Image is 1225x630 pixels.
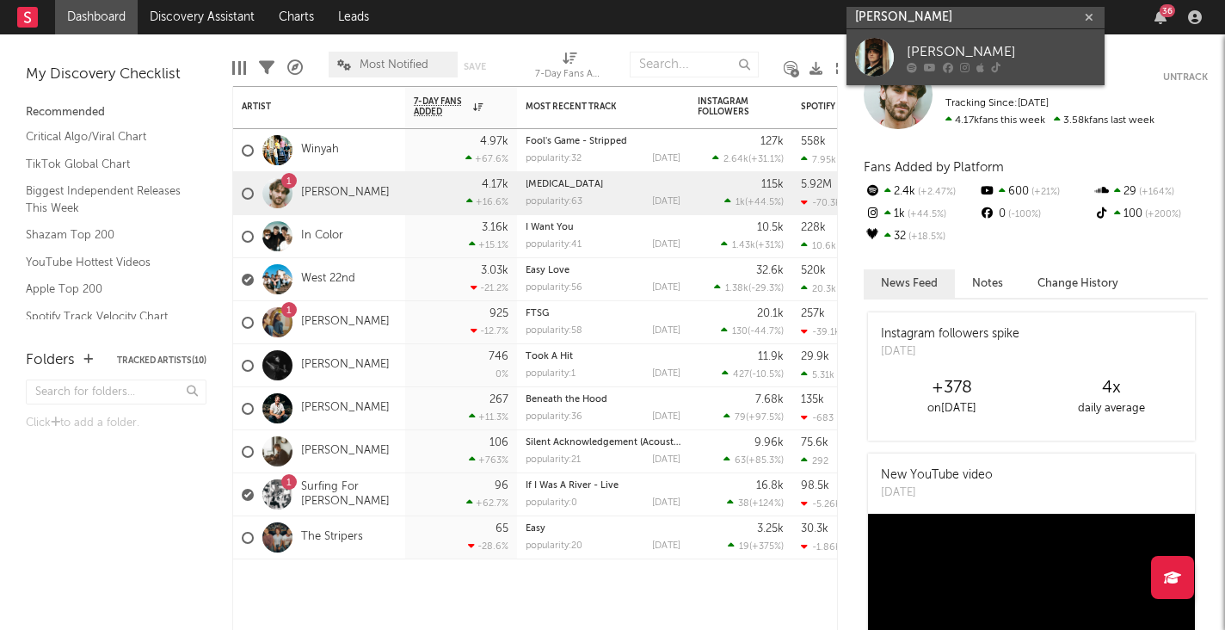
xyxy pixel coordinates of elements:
[1031,398,1191,419] div: daily average
[698,96,758,117] div: Instagram Followers
[738,499,749,509] span: 38
[489,351,508,362] div: 746
[482,222,508,233] div: 3.16k
[496,523,508,534] div: 65
[489,437,508,448] div: 106
[758,241,781,250] span: +31 %
[526,395,680,405] div: Beneath the Hood
[864,181,978,203] div: 2.4k
[526,438,684,448] a: Silent Acknowledgement (Acoustic)
[652,455,680,465] div: [DATE]
[301,143,339,157] a: Winyah
[526,438,680,448] div: Silent Acknowledgement (Acoustic)
[739,542,749,552] span: 19
[259,43,274,93] div: Filters
[26,225,189,244] a: Shazam Top 200
[526,180,680,189] div: Black Lung
[526,223,574,232] a: I Want You
[721,239,784,250] div: ( )
[480,136,508,147] div: 4.97k
[1029,188,1060,197] span: +21 %
[748,413,781,423] span: +97.5 %
[752,370,781,380] span: -10.5 %
[301,530,363,545] a: The Stripers
[526,352,573,361] a: Took A Hit
[721,325,784,337] div: ( )
[465,153,508,164] div: +67.6 %
[752,542,781,552] span: +375 %
[482,179,508,190] div: 4.17k
[846,29,1105,85] a: [PERSON_NAME]
[1160,4,1175,17] div: 36
[1020,269,1136,298] button: Change History
[1031,378,1191,398] div: 4 x
[414,96,469,117] span: 7-Day Fans Added
[915,188,956,197] span: +2.47 %
[1093,203,1208,225] div: 100
[301,401,390,416] a: [PERSON_NAME]
[955,269,1020,298] button: Notes
[801,394,824,405] div: 135k
[489,308,508,319] div: 925
[945,115,1154,126] span: 3.58k fans last week
[801,480,829,491] div: 98.5k
[301,229,343,244] a: In Color
[26,182,189,217] a: Biggest Independent Releases This Week
[801,265,826,276] div: 520k
[471,325,508,337] div: -12.7 %
[495,480,508,491] div: 96
[464,62,486,71] button: Save
[26,155,189,174] a: TikTok Global Chart
[652,154,680,164] div: [DATE]
[801,412,834,423] div: -683
[652,197,680,207] div: [DATE]
[801,455,828,466] div: 292
[722,368,784,380] div: ( )
[750,327,781,337] span: -44.7 %
[496,370,508,380] div: 0 %
[754,437,784,448] div: 9.96k
[301,315,390,330] a: [PERSON_NAME]
[801,369,834,380] div: 5.31k
[751,155,781,164] span: +31.1 %
[751,284,781,293] span: -29.3 %
[526,223,680,232] div: I Want You
[881,485,993,502] div: [DATE]
[945,98,1049,108] span: Tracking Since: [DATE]
[652,369,680,379] div: [DATE]
[748,456,781,466] span: +85.3 %
[907,41,1096,62] div: [PERSON_NAME]
[732,241,755,250] span: 1.43k
[526,180,603,189] a: [MEDICAL_DATA]
[728,540,784,552] div: ( )
[1006,210,1041,219] span: -100 %
[801,240,836,251] div: 10.6k
[727,497,784,509] div: ( )
[26,65,206,85] div: My Discovery Checklist
[801,197,840,208] div: -70.3k
[881,325,1019,343] div: Instagram followers spike
[652,326,680,336] div: [DATE]
[872,378,1031,398] div: +378
[846,7,1105,28] input: Search for artists
[864,269,955,298] button: News Feed
[630,52,759,77] input: Search...
[526,240,582,250] div: popularity: 41
[712,153,784,164] div: ( )
[287,43,303,93] div: A&R Pipeline
[723,411,784,423] div: ( )
[471,282,508,293] div: -21.2 %
[652,240,680,250] div: [DATE]
[526,137,627,146] a: Fool's Game - Stripped
[801,283,836,294] div: 20.3k
[801,308,825,319] div: 257k
[757,222,784,233] div: 10.5k
[117,356,206,365] button: Tracked Artists(10)
[301,272,355,287] a: West 22nd
[1093,181,1208,203] div: 29
[526,283,582,293] div: popularity: 56
[526,266,569,275] a: Easy Love
[526,309,549,318] a: FTSG
[469,411,508,423] div: +11.3 %
[535,65,604,85] div: 7-Day Fans Added (7-Day Fans Added)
